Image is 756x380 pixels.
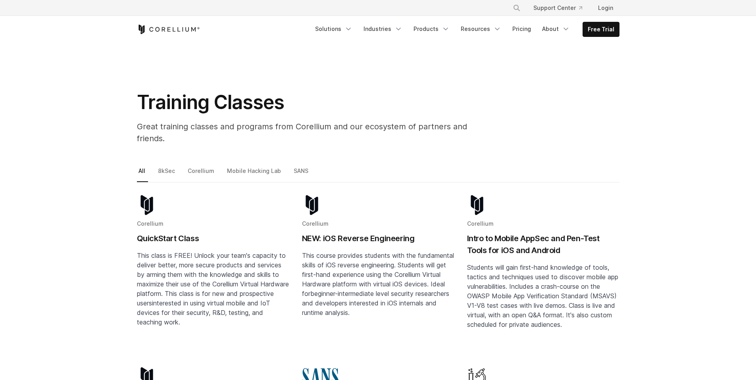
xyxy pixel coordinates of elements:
a: Free Trial [583,22,619,36]
button: Search [510,1,524,15]
span: Students will gain first-hand knowledge of tools, tactics and techniques used to discover mobile ... [467,263,618,328]
p: This course provides students with the fundamental skills of iOS reverse engineering. Students wi... [302,251,454,317]
a: Resources [456,22,506,36]
a: Industries [359,22,407,36]
a: Corellium Home [137,25,200,34]
span: This class is FREE! Unlock your team's capacity to deliver better, more secure products and servi... [137,251,289,307]
a: Login [592,1,619,15]
a: Blog post summary: QuickStart Class [137,195,289,355]
span: Corellium [137,220,164,227]
div: Navigation Menu [503,1,619,15]
a: About [537,22,575,36]
div: Navigation Menu [310,22,619,37]
img: corellium-logo-icon-dark [302,195,322,215]
span: interested in using virtual mobile and IoT devices for their security, R&D, testing, and teaching... [137,299,270,326]
a: All [137,166,148,182]
span: Corellium [467,220,494,227]
a: Corellium [186,166,217,182]
a: Support Center [527,1,589,15]
a: Products [409,22,454,36]
img: corellium-logo-icon-dark [137,195,157,215]
h2: Intro to Mobile AppSec and Pen-Test Tools for iOS and Android [467,232,619,256]
a: Mobile Hacking Lab [225,166,284,182]
a: Solutions [310,22,357,36]
a: SANS [292,166,311,182]
h1: Training Classes [137,90,494,114]
a: 8kSec [156,166,178,182]
p: Great training classes and programs from Corellium and our ecosystem of partners and friends. [137,121,494,144]
a: Blog post summary: NEW: iOS Reverse Engineering [302,195,454,355]
img: corellium-logo-icon-dark [467,195,487,215]
h2: QuickStart Class [137,232,289,244]
h2: NEW: iOS Reverse Engineering [302,232,454,244]
a: Blog post summary: Intro to Mobile AppSec and Pen-Test Tools for iOS and Android [467,195,619,355]
span: Corellium [302,220,329,227]
span: beginner-intermediate level security researchers and developers interested in iOS internals and r... [302,290,449,317]
a: Pricing [508,22,536,36]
